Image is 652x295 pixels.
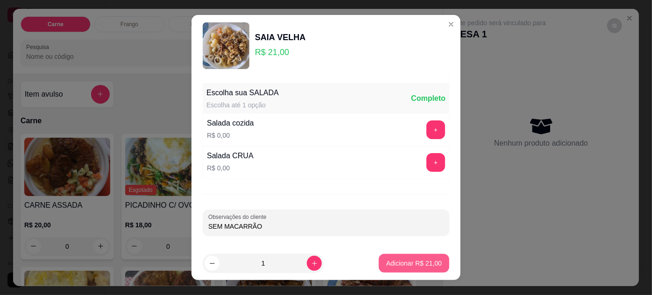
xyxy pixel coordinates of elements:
[205,256,220,271] button: decrease-product-quantity
[206,100,279,110] div: Escolha até 1 opção
[207,163,254,173] p: R$ 0,00
[426,153,445,172] button: add
[255,31,305,44] div: SAIA VELHA
[207,131,254,140] p: R$ 0,00
[207,150,254,162] div: Salada CRUA
[207,118,254,129] div: Salada cozida
[411,93,446,104] div: Completo
[379,254,449,273] button: Adicionar R$ 21,00
[307,256,322,271] button: increase-product-quantity
[203,22,249,69] img: product-image
[255,46,305,59] p: R$ 21,00
[208,213,269,221] label: Observações do cliente
[386,259,442,268] p: Adicionar R$ 21,00
[426,120,445,139] button: add
[206,87,279,98] div: Escolha sua SALADA
[208,222,444,231] input: Observações do cliente
[444,17,459,32] button: Close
